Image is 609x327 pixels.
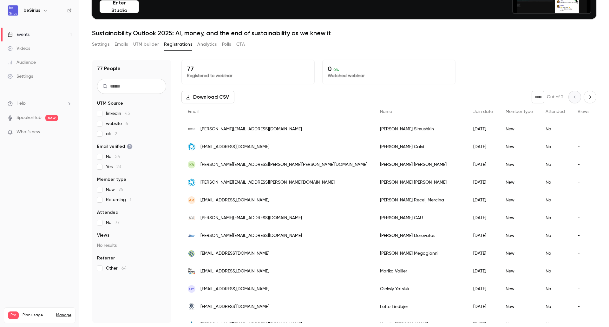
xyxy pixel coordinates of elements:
[97,232,109,239] span: Views
[200,144,269,150] span: [EMAIL_ADDRESS][DOMAIN_NAME]
[188,143,195,151] img: external.a2a.it
[571,227,596,245] div: -
[374,227,467,245] div: [PERSON_NAME] Dorovatas
[499,156,539,173] div: New
[121,266,127,271] span: 64
[499,209,539,227] div: New
[92,29,596,37] h1: Sustainability Outlook 2025: AI, money, and the end of sustainability as we knew it
[97,100,123,107] span: UTM Source
[571,156,596,173] div: -
[8,59,36,66] div: Audience
[539,209,571,227] div: No
[189,197,194,203] span: AR
[200,250,269,257] span: [EMAIL_ADDRESS][DOMAIN_NAME]
[97,255,115,261] span: Referrer
[188,267,195,275] img: theideaconsultants.com
[116,165,121,169] span: 23
[23,313,52,318] span: Plan usage
[97,176,126,183] span: Member type
[467,280,499,298] div: [DATE]
[189,162,194,167] span: KA
[16,114,42,121] a: SpeakerHub
[499,262,539,280] div: New
[8,73,33,80] div: Settings
[499,191,539,209] div: New
[546,109,565,114] span: Attended
[539,298,571,316] div: No
[467,138,499,156] div: [DATE]
[106,121,128,127] span: website
[539,120,571,138] div: No
[125,111,130,116] span: 45
[499,173,539,191] div: New
[200,304,269,310] span: [EMAIL_ADDRESS][DOMAIN_NAME]
[187,73,309,79] p: Registered to webinar
[547,94,563,100] p: Out of 2
[133,39,159,49] button: UTM builder
[499,120,539,138] div: New
[92,39,109,49] button: Settings
[189,286,194,292] span: OY
[119,187,123,192] span: 76
[467,173,499,191] div: [DATE]
[374,280,467,298] div: Oleksiy Yatsiuk
[467,262,499,280] div: [DATE]
[374,298,467,316] div: Lotte Lindbjør
[106,265,127,271] span: Other
[97,209,118,216] span: Attended
[115,39,128,49] button: Emails
[571,245,596,262] div: -
[539,191,571,209] div: No
[106,186,123,193] span: New
[473,109,493,114] span: Join date
[100,0,139,13] button: Enter Studio
[106,154,120,160] span: No
[328,65,450,73] p: 0
[467,209,499,227] div: [DATE]
[539,262,571,280] div: No
[499,138,539,156] div: New
[200,126,302,133] span: [PERSON_NAME][EMAIL_ADDRESS][DOMAIN_NAME]
[8,45,30,52] div: Videos
[571,298,596,316] div: -
[200,268,269,275] span: [EMAIL_ADDRESS][DOMAIN_NAME]
[106,197,131,203] span: Returning
[571,280,596,298] div: -
[97,65,121,72] h1: 77 People
[499,298,539,316] div: New
[539,280,571,298] div: No
[539,245,571,262] div: No
[106,164,121,170] span: Yes
[188,303,195,311] img: globalcompact.no
[374,120,467,138] div: [PERSON_NAME] Simushkin
[16,129,40,135] span: What's new
[56,313,71,318] a: Manage
[188,109,199,114] span: Email
[539,173,571,191] div: No
[188,232,195,239] img: nienetworks.co.uk
[115,132,117,136] span: 2
[571,262,596,280] div: -
[333,68,339,72] span: 0 %
[222,39,231,49] button: Polls
[467,245,499,262] div: [DATE]
[115,220,120,225] span: 77
[8,100,72,107] li: help-dropdown-opener
[8,31,29,38] div: Events
[467,298,499,316] div: [DATE]
[106,131,117,137] span: ak
[23,7,40,14] h6: beSirius
[578,109,589,114] span: Views
[328,73,450,79] p: Watched webinar
[499,245,539,262] div: New
[130,198,131,202] span: 1
[467,156,499,173] div: [DATE]
[374,191,467,209] div: [PERSON_NAME] Recelj Mercina
[539,156,571,173] div: No
[584,91,596,103] button: Next page
[200,232,302,239] span: [PERSON_NAME][EMAIL_ADDRESS][DOMAIN_NAME]
[106,219,120,226] span: No
[374,138,467,156] div: [PERSON_NAME] Calvi
[236,39,245,49] button: CTA
[187,65,309,73] p: 77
